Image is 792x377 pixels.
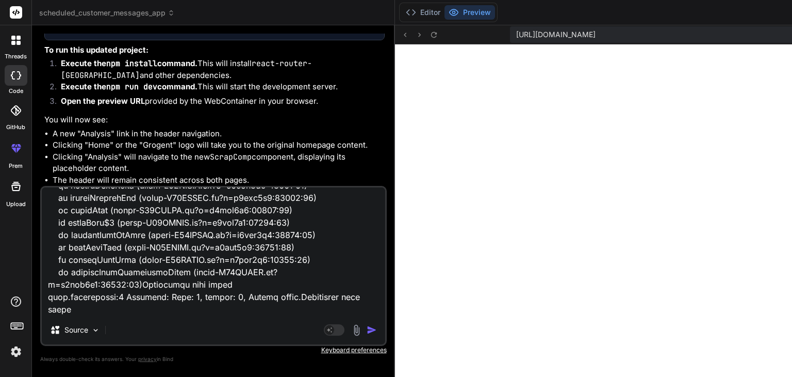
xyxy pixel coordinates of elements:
[53,175,385,186] li: The header will remain consistent across both pages.
[40,346,387,354] p: Keyboard preferences
[53,81,385,96] li: This will start the development server.
[53,58,385,81] li: This will install and other dependencies.
[138,356,157,362] span: privacy
[516,29,596,40] span: [URL][DOMAIN_NAME]
[91,326,100,335] img: Pick Models
[53,151,385,175] li: Clicking "Analysis" will navigate to the new component, displaying its placeholder content.
[7,343,25,360] img: settings
[40,354,387,364] p: Always double-check its answers. Your in Bind
[106,58,157,69] code: npm install
[39,8,175,18] span: scheduled_customer_messages_app
[44,114,385,126] p: You will now see:
[53,128,385,140] li: A new "Analysis" link in the header navigation.
[444,5,495,20] button: Preview
[6,123,25,132] label: GitHub
[5,52,27,61] label: threads
[106,82,157,92] code: npm run dev
[9,162,23,170] label: prem
[64,325,88,335] p: Source
[210,152,252,162] code: ScrapComp
[61,58,197,68] strong: Execute the command.
[61,82,197,91] strong: Execute the command.
[402,5,444,20] button: Editor
[61,58,312,81] code: react-router-[GEOGRAPHIC_DATA]
[53,139,385,151] li: Clicking "Home" or the "Grogent" logo will take you to the original homepage content.
[53,96,385,110] li: provided by the WebContainer in your browser.
[9,87,23,96] label: code
[6,200,26,209] label: Upload
[367,325,377,335] img: icon
[351,324,362,336] img: attachment
[61,96,145,106] strong: Open the preview URL
[42,187,385,316] textarea: 8lorem-ipsumd-sit.am?c=a5eli6s3:063 Doeiusm: Tempori utla etdo. Magna ali enim ad minimv quisno e...
[44,45,148,55] strong: To run this updated project:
